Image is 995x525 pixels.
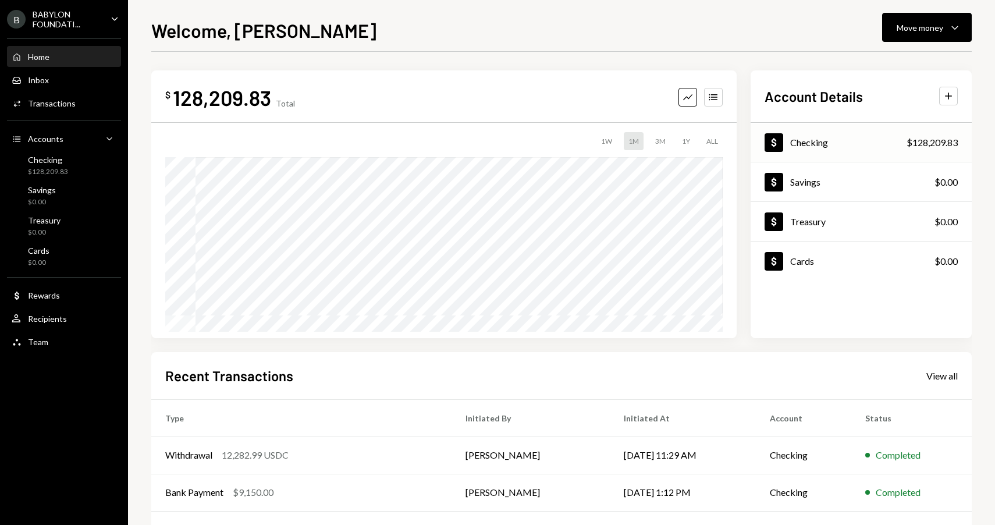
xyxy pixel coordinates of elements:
[7,308,121,329] a: Recipients
[28,167,68,177] div: $128,209.83
[28,98,76,108] div: Transactions
[7,182,121,210] a: Savings$0.00
[452,437,609,474] td: [PERSON_NAME]
[28,197,56,207] div: $0.00
[28,52,49,62] div: Home
[790,256,814,267] div: Cards
[765,87,863,106] h2: Account Details
[7,242,121,270] a: Cards$0.00
[28,75,49,85] div: Inbox
[934,175,958,189] div: $0.00
[926,369,958,382] a: View all
[7,212,121,240] a: Treasury$0.00
[7,285,121,306] a: Rewards
[7,331,121,352] a: Team
[897,22,943,34] div: Move money
[876,485,921,499] div: Completed
[596,132,617,150] div: 1W
[165,366,293,385] h2: Recent Transactions
[452,399,609,437] th: Initiated By
[28,290,60,300] div: Rewards
[751,162,972,201] a: Savings$0.00
[907,136,958,150] div: $128,209.83
[702,132,723,150] div: ALL
[851,399,972,437] th: Status
[7,128,121,149] a: Accounts
[28,314,67,324] div: Recipients
[33,9,101,29] div: BABYLON FOUNDATI...
[756,399,851,437] th: Account
[28,155,68,165] div: Checking
[751,123,972,162] a: Checking$128,209.83
[876,448,921,462] div: Completed
[28,228,61,237] div: $0.00
[173,84,271,111] div: 128,209.83
[7,69,121,90] a: Inbox
[751,242,972,281] a: Cards$0.00
[28,337,48,347] div: Team
[28,215,61,225] div: Treasury
[751,202,972,241] a: Treasury$0.00
[790,176,820,187] div: Savings
[790,137,828,148] div: Checking
[790,216,826,227] div: Treasury
[756,474,851,511] td: Checking
[28,185,56,195] div: Savings
[165,485,223,499] div: Bank Payment
[452,474,609,511] td: [PERSON_NAME]
[756,437,851,474] td: Checking
[222,448,289,462] div: 12,282.99 USDC
[233,485,273,499] div: $9,150.00
[165,89,170,101] div: $
[165,448,212,462] div: Withdrawal
[28,134,63,144] div: Accounts
[7,151,121,179] a: Checking$128,209.83
[934,254,958,268] div: $0.00
[610,474,756,511] td: [DATE] 1:12 PM
[151,399,452,437] th: Type
[677,132,695,150] div: 1Y
[28,246,49,256] div: Cards
[610,399,756,437] th: Initiated At
[882,13,972,42] button: Move money
[610,437,756,474] td: [DATE] 11:29 AM
[926,370,958,382] div: View all
[7,93,121,113] a: Transactions
[151,19,376,42] h1: Welcome, [PERSON_NAME]
[7,46,121,67] a: Home
[28,258,49,268] div: $0.00
[934,215,958,229] div: $0.00
[651,132,670,150] div: 3M
[624,132,644,150] div: 1M
[7,10,26,29] div: B
[276,98,295,108] div: Total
